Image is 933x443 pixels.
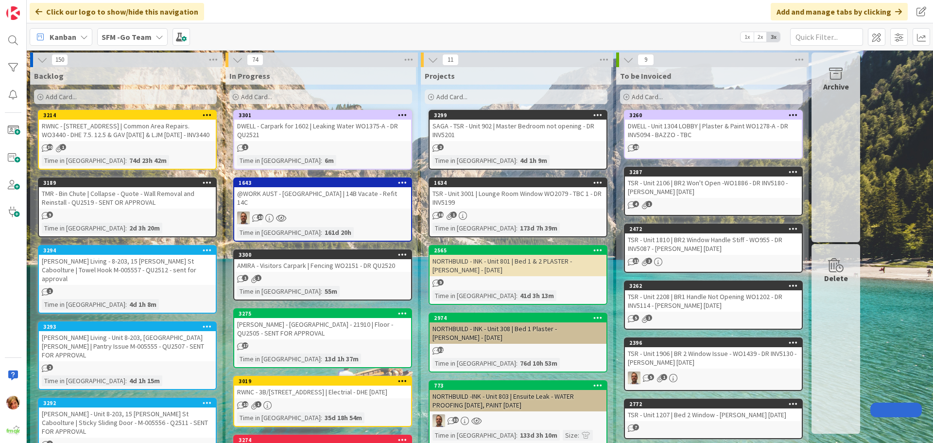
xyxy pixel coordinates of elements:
span: 5 [633,315,639,321]
div: Time in [GEOGRAPHIC_DATA] [237,155,321,166]
div: 3260 [629,112,802,119]
div: 13d 1h 37m [322,354,361,364]
span: : [125,299,127,310]
input: Quick Filter... [790,28,863,46]
span: 1x [741,32,754,42]
span: 1 [450,212,457,218]
a: 3294[PERSON_NAME] Living - 8-203, 15 [PERSON_NAME] St Caboolture | Towel Hook M-005557 - QU2512 -... [38,245,217,314]
div: 6m [322,155,336,166]
b: SFM -Go Team [102,32,152,42]
div: 3299SAGA - TSR - Unit 902 | Master Bedroom not opening - DR INV5201 [430,111,606,141]
div: 3299 [434,112,606,119]
div: 55m [322,286,340,297]
span: 2 [47,364,53,371]
span: 17 [242,342,248,349]
div: 3214RWNC - [STREET_ADDRESS] | Common Area Repairs. WO3440 - DHE 7.5. 12.5 & GAV [DATE] & LJM [DAT... [39,111,216,141]
div: 2472 [629,226,802,232]
div: SD [625,372,802,384]
span: : [321,412,322,423]
span: 1 [242,144,248,150]
div: SAGA - TSR - Unit 902 | Master Bedroom not opening - DR INV5201 [430,120,606,141]
div: 2396TSR - Unit 1906 | BR 2 Window Issue - WO1439 - DR INV5130 - [PERSON_NAME] [DATE] [625,338,802,369]
span: 5 [648,374,654,380]
div: 3293 [39,322,216,331]
div: 2472 [625,225,802,233]
div: 1634 [434,179,606,186]
span: : [516,155,518,166]
div: 3189 [43,179,216,186]
div: 3214 [43,112,216,119]
div: 2565NORTHBUILD - INK - Unit 801 | Bed 1 & 2 PLASTER - [PERSON_NAME] - [DATE] [430,246,606,276]
div: 3275[PERSON_NAME] - [GEOGRAPHIC_DATA] - 21910 | Floor - QU2505 - SENT FOR APPROVAL [234,309,411,339]
div: 161d 20h [322,227,354,238]
div: 2396 [629,339,802,346]
div: 3019RWNC - 3B/[STREET_ADDRESS] | Electrial - DHE [DATE] [234,377,411,398]
span: : [125,223,127,233]
div: [PERSON_NAME] Living - Unit 8-203, [GEOGRAPHIC_DATA][PERSON_NAME] | Pantry Issue M-005555 - QU250... [39,331,216,361]
div: Archive [823,81,849,92]
span: : [125,375,127,386]
span: Projects [425,71,455,81]
div: 2565 [430,246,606,255]
div: 3294 [39,246,216,255]
span: 18 [633,144,639,150]
div: Time in [GEOGRAPHIC_DATA] [432,358,516,369]
img: avatar [6,423,20,437]
div: 1634 [430,178,606,187]
a: 3189TMR - Bin Chute | Collapse - Quote - Wall Removal and Reinstall - QU2519 - SENT OR APPROVALTi... [38,177,217,237]
a: 2472TSR - Unit 1810 | BR2 Window Handle Stiff - WO955 - DR INV5087 - [PERSON_NAME] [DATE] [624,224,803,273]
div: DWELL - Carpark for 1602 | Leaking Water WO1375-A - DR QU2521 [234,120,411,141]
span: : [516,223,518,233]
div: TSR - Unit 2106 | BR2 Won't Open -WO1886 - DR INV5180 - [PERSON_NAME] [DATE] [625,177,802,198]
div: 2772 [629,401,802,408]
div: 3292[PERSON_NAME] - Unit 8-203, 15 [PERSON_NAME] St Caboolture | Sticky Sliding Door - M-005556 -... [39,399,216,438]
div: 41d 3h 13m [518,290,556,301]
div: Add and manage tabs by clicking [771,3,908,20]
a: 3293[PERSON_NAME] Living - Unit 8-203, [GEOGRAPHIC_DATA][PERSON_NAME] | Pantry Issue M-005555 - Q... [38,321,217,390]
span: 1 [646,315,652,321]
span: 1 [255,275,261,281]
div: TSR - Unit 1810 | BR2 Window Handle Stiff - WO955 - DR INV5087 - [PERSON_NAME] [DATE] [625,233,802,255]
span: 9 [638,54,654,66]
span: In Progress [229,71,270,81]
div: Time in [GEOGRAPHIC_DATA] [237,354,321,364]
span: 11 [442,54,459,66]
div: 4d 1h 9m [518,155,550,166]
div: TSR - Unit 3001 | Lounge Room Window WO2079 - TBC 1 - DR INV5199 [430,187,606,209]
div: Time in [GEOGRAPHIC_DATA] [432,223,516,233]
div: 4d 1h 15m [127,375,162,386]
div: 2d 3h 20m [127,223,162,233]
a: 3260DWELL - Unit 1304 LOBBY | Plaster & Paint WO1278-A - DR INV5094 - BAZZO - TBC [624,110,803,159]
div: @WORK AUST - [GEOGRAPHIC_DATA] | 14B Vacate - Refit 14C [234,187,411,209]
span: 2 [437,144,444,150]
span: 3x [767,32,780,42]
span: 1 [255,401,261,408]
span: 38 [437,212,444,218]
div: 773 [430,381,606,390]
div: 3301 [234,111,411,120]
div: 2974 [434,315,606,321]
div: Time in [GEOGRAPHIC_DATA] [237,412,321,423]
a: 2565NORTHBUILD - INK - Unit 801 | Bed 1 & 2 PLASTER - [PERSON_NAME] - [DATE]Time in [GEOGRAPHIC_D... [429,245,607,305]
div: 773 [434,382,606,389]
div: 3287 [629,169,802,176]
div: 3287 [625,168,802,177]
div: RWNC - [STREET_ADDRESS] | Common Area Repairs. WO3440 - DHE 7.5. 12.5 & GAV [DATE] & LJM [DATE] -... [39,120,216,141]
div: 3275 [234,309,411,318]
div: Time in [GEOGRAPHIC_DATA] [237,227,321,238]
span: Add Card... [436,92,467,101]
span: 150 [52,54,68,66]
div: Size [563,430,578,441]
span: : [516,430,518,441]
div: 3301DWELL - Carpark for 1602 | Leaking Water WO1375-A - DR QU2521 [234,111,411,141]
div: 2772 [625,400,802,408]
div: 3294[PERSON_NAME] Living - 8-203, 15 [PERSON_NAME] St Caboolture | Towel Hook M-005557 - QU2512 -... [39,246,216,285]
span: 30 [47,144,53,150]
span: 2 [646,258,652,264]
a: 3299SAGA - TSR - Unit 902 | Master Bedroom not opening - DR INV5201Time in [GEOGRAPHIC_DATA]:4d 1... [429,110,607,170]
div: 3293 [43,323,216,330]
div: 3262 [629,283,802,289]
div: Delete [824,272,848,284]
a: 2974NORTHBUILD - INK - Unit 308 | Bed 1 Plaster - [PERSON_NAME] - [DATE]Time in [GEOGRAPHIC_DATA]... [429,313,607,372]
div: 3301 [239,112,411,119]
